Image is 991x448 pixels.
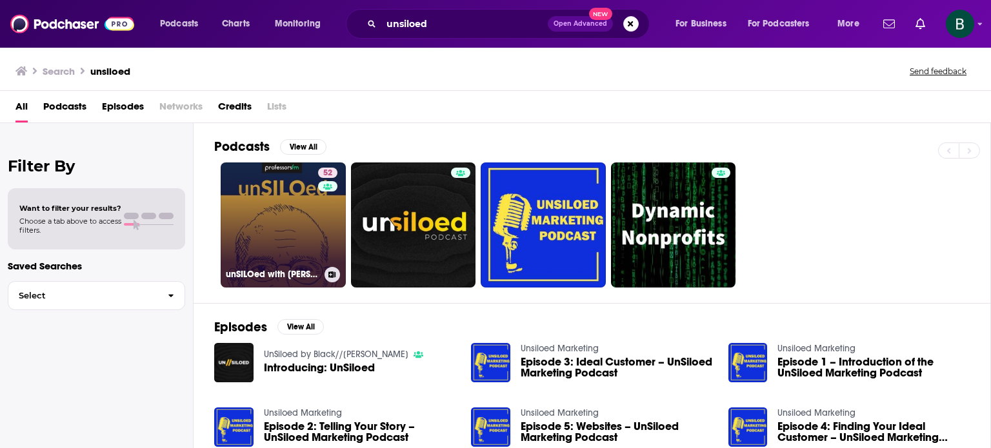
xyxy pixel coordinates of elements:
h2: Podcasts [214,139,270,155]
a: UnSiloed by Black//Brown [264,349,408,360]
span: For Podcasters [748,15,810,33]
span: Podcasts [160,15,198,33]
a: All [15,96,28,122]
span: Choose a tab above to access filters. [19,217,121,235]
img: Episode 5: Websites – UnSiloed Marketing Podcast [471,407,510,447]
a: 52 [318,168,337,178]
a: Show notifications dropdown [910,13,930,35]
a: Podcasts [43,96,86,122]
button: open menu [666,14,743,34]
a: Unsiloed Marketing [521,407,599,418]
span: Select [8,291,157,300]
img: Podchaser - Follow, Share and Rate Podcasts [10,12,134,36]
img: Episode 1 – Introduction of the UnSiloed Marketing Podcast [728,343,768,382]
img: Episode 3: Ideal Customer – UnSiloed Marketing Podcast [471,343,510,382]
a: Introducing: UnSiloed [264,362,375,373]
span: Charts [222,15,250,33]
button: Select [8,281,185,310]
img: Episode 4: Finding Your Ideal Customer – UnSiloed Marketing Podcast [728,407,768,447]
button: Open AdvancedNew [548,16,613,32]
button: Send feedback [906,66,970,77]
a: Credits [218,96,252,122]
div: Search podcasts, credits, & more... [358,9,662,39]
a: 52unSILOed with [PERSON_NAME] [221,162,346,287]
span: New [589,8,612,20]
span: For Business [676,15,726,33]
a: Episode 1 – Introduction of the UnSiloed Marketing Podcast [777,356,970,378]
img: Introducing: UnSiloed [214,343,254,382]
button: View All [280,139,326,155]
span: Lists [267,96,286,122]
span: Open Advanced [554,21,607,27]
a: Episode 5: Websites – UnSiloed Marketing Podcast [521,421,713,443]
button: open menu [828,14,876,34]
input: Search podcasts, credits, & more... [381,14,548,34]
img: Episode 2: Telling Your Story – UnSiloed Marketing Podcast [214,407,254,447]
span: Monitoring [275,15,321,33]
span: Want to filter your results? [19,204,121,213]
a: Unsiloed Marketing [264,407,342,418]
button: open menu [266,14,337,34]
button: open menu [739,14,828,34]
a: Unsiloed Marketing [521,343,599,354]
h2: Episodes [214,319,267,335]
a: Unsiloed Marketing [777,343,856,354]
a: Episodes [102,96,144,122]
a: Episode 3: Ideal Customer – UnSiloed Marketing Podcast [521,356,713,378]
button: Show profile menu [946,10,974,38]
a: Episode 2: Telling Your Story – UnSiloed Marketing Podcast [264,421,456,443]
span: Logged in as betsy46033 [946,10,974,38]
a: EpisodesView All [214,319,324,335]
button: open menu [151,14,215,34]
span: 52 [323,167,332,180]
a: Charts [214,14,257,34]
h3: Search [43,65,75,77]
h3: unsiloed [90,65,130,77]
a: PodcastsView All [214,139,326,155]
h2: Filter By [8,157,185,175]
span: Networks [159,96,203,122]
img: User Profile [946,10,974,38]
a: Show notifications dropdown [878,13,900,35]
h3: unSILOed with [PERSON_NAME] [226,269,319,280]
a: Episode 4: Finding Your Ideal Customer – UnSiloed Marketing Podcast [777,421,970,443]
button: View All [277,319,324,335]
a: Unsiloed Marketing [777,407,856,418]
p: Saved Searches [8,260,185,272]
span: More [837,15,859,33]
